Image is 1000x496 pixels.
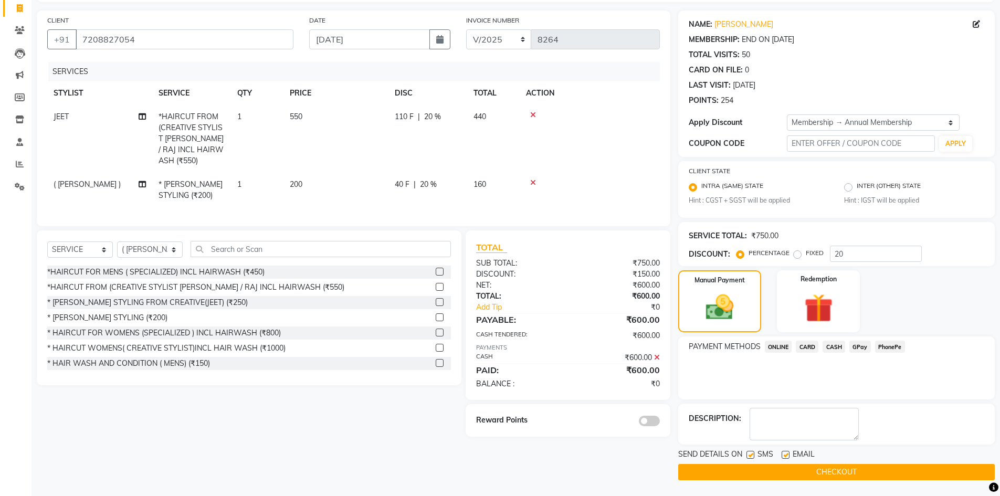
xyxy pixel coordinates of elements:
[468,378,568,389] div: BALANCE :
[152,81,231,105] th: SERVICE
[689,341,761,352] span: PAYMENT METHODS
[468,352,568,363] div: CASH
[857,181,921,194] label: INTER (OTHER) STATE
[806,248,824,258] label: FIXED
[568,378,668,389] div: ₹0
[468,258,568,269] div: SUB TOTAL:
[787,135,935,152] input: ENTER OFFER / COUPON CODE
[191,241,451,257] input: Search or Scan
[47,282,344,293] div: *HAIRCUT FROM (CREATIVE STYLIST [PERSON_NAME] / RAJ INCL HAIRWASH (₹550)
[678,449,742,462] span: SEND DETAILS ON
[76,29,293,49] input: SEARCH BY NAME/MOBILE/EMAIL/CODE
[939,136,972,152] button: APPLY
[47,312,167,323] div: * [PERSON_NAME] STYLING (₹200)
[476,242,507,253] span: TOTAL
[765,341,792,353] span: ONLINE
[568,280,668,291] div: ₹600.00
[689,230,747,241] div: SERVICE TOTAL:
[468,302,584,313] a: Add Tip
[721,95,733,106] div: 254
[520,81,660,105] th: ACTION
[568,269,668,280] div: ₹150.00
[568,364,668,376] div: ₹600.00
[689,166,730,176] label: CLIENT STATE
[689,196,829,205] small: Hint : CGST + SGST will be applied
[689,413,741,424] div: DESCRIPTION:
[395,179,409,190] span: 40 F
[47,267,265,278] div: *HAIRCUT FOR MENS ( SPECIALIZED) INCL HAIRWASH (₹450)
[473,180,486,189] span: 160
[290,180,302,189] span: 200
[585,302,668,313] div: ₹0
[875,341,905,353] span: PhonePe
[231,81,283,105] th: QTY
[689,80,731,91] div: LAST VISIT:
[689,117,787,128] div: Apply Discount
[47,29,77,49] button: +91
[47,81,152,105] th: STYLIST
[468,291,568,302] div: TOTAL:
[159,180,223,200] span: * [PERSON_NAME] STYLING (₹200)
[733,80,755,91] div: [DATE]
[47,358,210,369] div: * HAIR WASH AND CONDITION ( MENS) (₹150)
[849,341,871,353] span: GPay
[424,111,441,122] span: 20 %
[568,330,668,341] div: ₹600.00
[290,112,302,121] span: 550
[793,449,815,462] span: EMAIL
[47,297,248,308] div: * [PERSON_NAME] STYLING FROM CREATIVE(JEET) (₹250)
[468,364,568,376] div: PAID:
[678,464,995,480] button: CHECKOUT
[418,111,420,122] span: |
[745,65,749,76] div: 0
[689,19,712,30] div: NAME:
[751,230,778,241] div: ₹750.00
[568,291,668,302] div: ₹600.00
[823,341,845,353] span: CASH
[701,181,763,194] label: INTRA (SAME) STATE
[47,16,69,25] label: CLIENT
[689,95,719,106] div: POINTS:
[796,341,818,353] span: CARD
[468,269,568,280] div: DISCOUNT:
[694,276,745,285] label: Manual Payment
[568,352,668,363] div: ₹600.00
[689,65,743,76] div: CARD ON FILE:
[48,62,668,81] div: SERVICES
[749,248,790,258] label: PERCENTAGE
[237,180,241,189] span: 1
[476,343,659,352] div: PAYMENTS
[468,415,568,426] div: Reward Points
[54,112,69,121] span: JEET
[159,112,224,165] span: *HAIRCUT FROM (CREATIVE STYLIST [PERSON_NAME] / RAJ INCL HAIRWASH (₹550)
[54,180,121,189] span: ( [PERSON_NAME] )
[388,81,467,105] th: DISC
[714,19,773,30] a: [PERSON_NAME]
[420,179,437,190] span: 20 %
[795,290,842,326] img: _gift.svg
[47,343,286,354] div: * HAIRCUT WOMENS( CREATIVE STYLIST)INCL HAIR WASH (₹1000)
[466,16,519,25] label: INVOICE NUMBER
[742,34,794,45] div: END ON [DATE]
[757,449,773,462] span: SMS
[467,81,520,105] th: TOTAL
[689,49,740,60] div: TOTAL VISITS:
[468,330,568,341] div: CASH TENDERED:
[473,112,486,121] span: 440
[309,16,325,25] label: DATE
[689,34,740,45] div: MEMBERSHIP:
[844,196,984,205] small: Hint : IGST will be applied
[689,249,730,260] div: DISCOUNT:
[414,179,416,190] span: |
[801,275,837,284] label: Redemption
[283,81,388,105] th: PRICE
[568,258,668,269] div: ₹750.00
[568,313,668,326] div: ₹600.00
[47,328,281,339] div: * HAIRCUT FOR WOMENS (SPECIALIZED ) INCL HAIRWASH (₹800)
[468,313,568,326] div: PAYABLE:
[697,291,742,323] img: _cash.svg
[689,138,787,149] div: COUPON CODE
[468,280,568,291] div: NET:
[742,49,750,60] div: 50
[237,112,241,121] span: 1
